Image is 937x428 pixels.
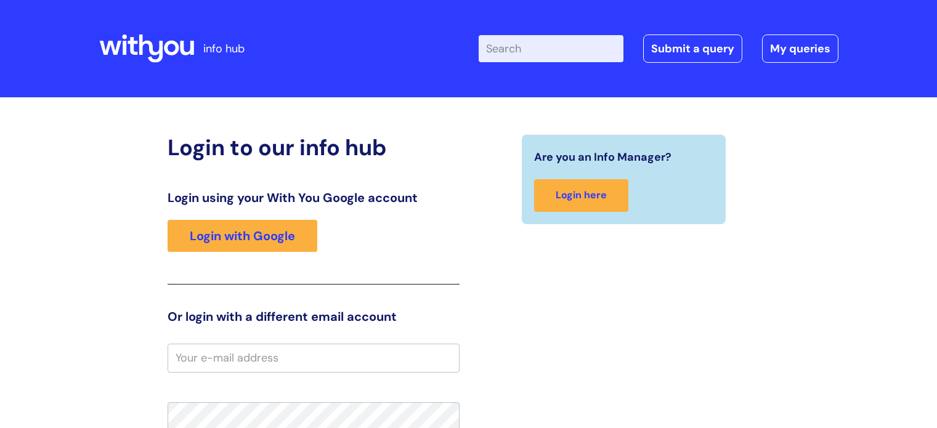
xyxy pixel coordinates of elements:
[168,220,317,252] a: Login with Google
[168,344,460,372] input: Your e-mail address
[168,190,460,205] h3: Login using your With You Google account
[762,34,838,63] a: My queries
[203,39,245,59] p: info hub
[479,35,623,62] input: Search
[168,134,460,161] h2: Login to our info hub
[534,147,671,167] span: Are you an Info Manager?
[534,179,628,212] a: Login here
[168,309,460,324] h3: Or login with a different email account
[643,34,742,63] a: Submit a query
